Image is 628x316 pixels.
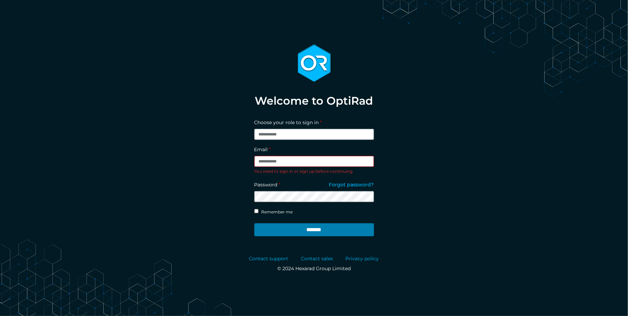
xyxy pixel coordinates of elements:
[346,255,379,262] a: Privacy policy
[329,181,374,191] a: Forgot password?
[254,146,271,153] label: Email
[261,209,293,215] label: Remember me
[301,255,333,262] a: Contact sales
[254,169,354,174] span: You need to sign in or sign up before continuing.
[254,181,281,188] label: Password
[254,119,322,126] label: Choose your role to sign in
[298,44,331,82] img: optirad_logo-13d80ebaeef41a0bd4daa28750046bb8215ff99b425e875e5b69abade74ad868.svg
[249,255,289,262] a: Contact support
[249,265,379,272] p: © 2024 Hexarad Group Limited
